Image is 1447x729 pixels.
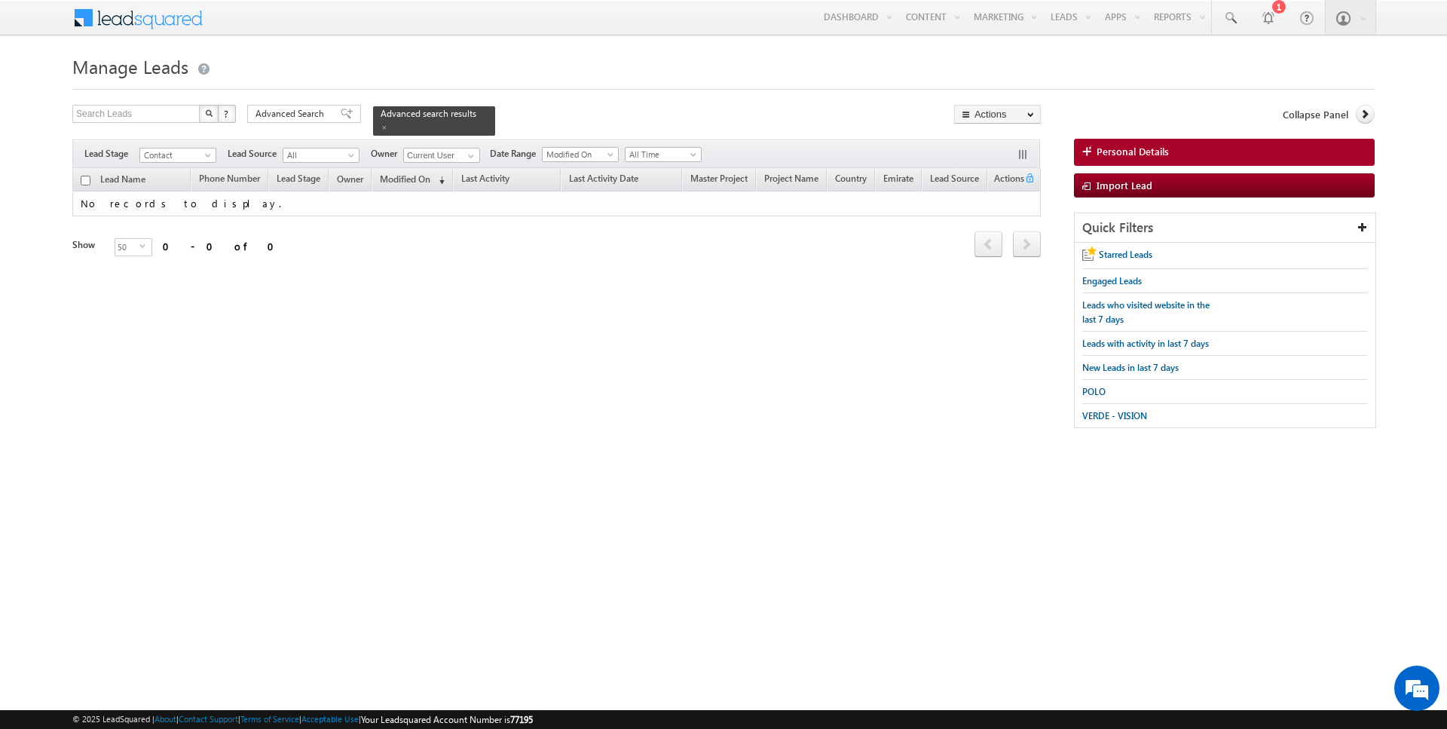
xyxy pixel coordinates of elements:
a: Last Activity [454,170,517,190]
span: Lead Source [930,173,979,184]
a: Phone Number [191,170,268,190]
div: Quick Filters [1075,213,1375,243]
span: next [1013,231,1041,257]
span: © 2025 LeadSquared | | | | | [72,712,533,727]
td: No records to display. [72,191,1041,216]
span: Your Leadsquared Account Number is [361,714,533,725]
a: Emirate [876,170,921,190]
a: All Time [625,147,702,162]
button: ? [218,105,236,123]
span: Contact [140,149,212,162]
a: All [283,148,359,163]
a: Lead Source [922,170,987,190]
span: Country [835,173,867,184]
span: Leads who visited website in the last 7 days [1082,299,1210,325]
span: Date Range [490,147,542,161]
span: Advanced Search [255,107,329,121]
span: Lead Stage [277,173,320,184]
input: Type to Search [403,148,480,163]
span: (sorted descending) [433,174,445,186]
span: All [283,149,355,162]
span: Leads with activity in last 7 days [1082,338,1209,349]
a: Modified On [542,147,619,162]
a: Terms of Service [240,714,299,724]
span: Manage Leads [72,54,188,78]
span: Owner [371,147,403,161]
span: Engaged Leads [1082,275,1142,286]
span: Phone Number [199,173,260,184]
a: Last Activity Date [561,170,646,190]
span: All Time [626,148,697,161]
span: ? [224,107,231,120]
span: Emirate [883,173,913,184]
span: Collapse Panel [1283,108,1348,121]
span: Advanced search results [381,108,476,119]
span: VERDE - VISION [1082,410,1147,421]
div: 0 - 0 of 0 [163,237,283,255]
span: 77195 [510,714,533,725]
span: Master Project [690,173,748,184]
button: Actions [954,105,1041,124]
span: POLO [1082,386,1106,397]
span: Lead Stage [84,147,139,161]
input: Check all records [81,176,90,185]
div: Show [72,238,102,252]
span: prev [974,231,1002,257]
span: Project Name [764,173,818,184]
a: Acceptable Use [301,714,359,724]
a: Contact Support [179,714,238,724]
span: Personal Details [1097,145,1169,158]
a: About [154,714,176,724]
span: Lead Source [228,147,283,161]
span: 50 [115,239,139,256]
a: Show All Items [460,149,479,164]
span: New Leads in last 7 days [1082,362,1179,373]
span: Starred Leads [1099,249,1152,260]
a: Personal Details [1074,139,1375,166]
a: next [1013,233,1041,257]
span: Modified On [543,148,614,161]
span: Modified On [380,173,430,185]
span: select [139,243,151,250]
img: Search [205,109,213,117]
a: Modified On (sorted descending) [372,170,452,190]
a: Country [828,170,874,190]
span: Owner [337,173,363,185]
a: Project Name [757,170,826,190]
span: Actions [988,170,1024,190]
a: Master Project [683,170,755,190]
span: Import Lead [1097,179,1152,191]
a: Contact [139,148,216,163]
a: Lead Stage [269,170,328,190]
a: prev [974,233,1002,257]
a: Lead Name [93,171,153,191]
